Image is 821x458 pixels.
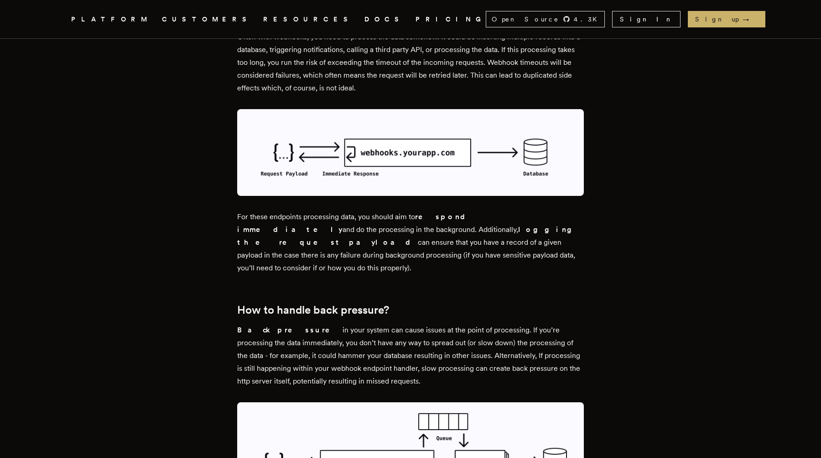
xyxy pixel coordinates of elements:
[237,304,584,316] h2: How to handle back pressure?
[743,15,758,24] span: →
[237,324,584,388] p: in your system can cause issues at the point of processing. If you’re processing the data immedia...
[237,211,584,274] p: For these endpoints processing data, you should aim to and do the processing in the background. A...
[162,14,252,25] a: CUSTOMERS
[416,14,486,25] a: PRICING
[71,14,151,25] button: PLATFORM
[237,109,584,196] img: A webhook responding immediately
[612,11,681,27] a: Sign In
[237,31,584,95] p: Often with webhooks, you need to process the data somehow. It could be inserting multiple records...
[574,15,603,24] span: 4.3 K
[492,15,559,24] span: Open Source
[237,326,343,334] strong: Back pressure
[364,14,405,25] a: DOCS
[688,11,765,27] a: Sign up
[263,14,353,25] button: RESOURCES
